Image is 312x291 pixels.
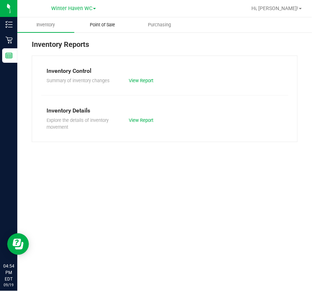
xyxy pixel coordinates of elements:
[7,233,29,255] iframe: Resource center
[3,263,14,282] p: 04:54 PM EDT
[5,21,13,28] inline-svg: Inventory
[5,36,13,44] inline-svg: Retail
[129,78,153,83] a: View Report
[32,39,298,56] div: Inventory Reports
[5,52,13,59] inline-svg: Reports
[138,22,181,28] span: Purchasing
[27,22,65,28] span: Inventory
[51,5,92,12] span: Winter Haven WC
[74,17,131,32] a: Point of Sale
[3,282,14,288] p: 09/19
[80,22,125,28] span: Point of Sale
[251,5,298,11] span: Hi, [PERSON_NAME]!
[47,118,109,130] span: Explore the details of inventory movement
[47,106,283,115] div: Inventory Details
[129,118,153,123] a: View Report
[131,17,188,32] a: Purchasing
[47,78,110,83] span: Summary of inventory changes
[47,67,283,75] div: Inventory Control
[17,17,74,32] a: Inventory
